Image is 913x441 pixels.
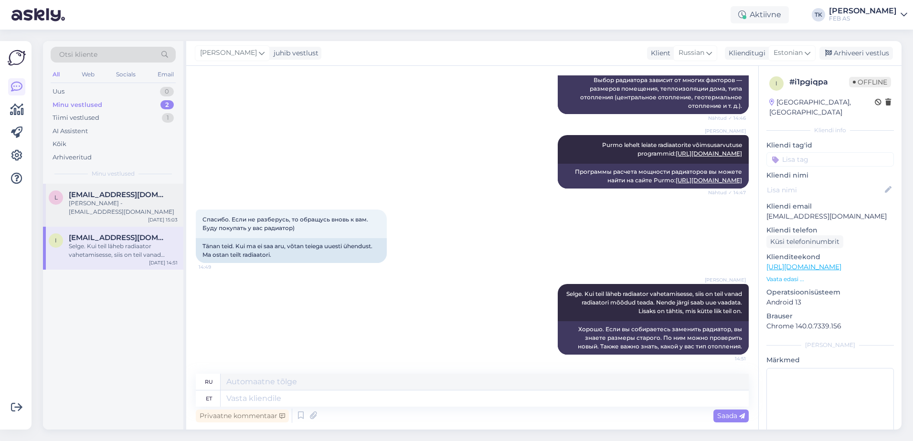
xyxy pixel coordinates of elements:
div: [PERSON_NAME] [766,341,894,349]
span: 14:51 [710,355,746,362]
span: l [54,194,58,201]
div: Tänan teid. Kui ma ei saa aru, võtan teiega uuesti ühendust. Ma ostan teilt radiaatori. [196,238,387,263]
span: Estonian [774,48,803,58]
p: Märkmed [766,355,894,365]
span: info.anklav@gmail.com [69,233,168,242]
p: Kliendi telefon [766,225,894,235]
span: [PERSON_NAME] [705,276,746,283]
div: Email [156,68,176,81]
p: Chrome 140.0.7339.156 [766,321,894,331]
p: Kliendi email [766,201,894,211]
div: Хорошо. Если вы собираетесь заменить радиатор, вы знаете размеры старого. По ним можно проверить ... [558,321,749,355]
input: Lisa nimi [767,185,883,195]
p: Kliendi tag'id [766,140,894,150]
p: Klienditeekond [766,252,894,262]
a: [URL][DOMAIN_NAME] [676,150,742,157]
div: Privaatne kommentaar [196,409,289,422]
div: et [206,390,212,407]
div: [PERSON_NAME] [829,7,897,15]
span: i [775,80,777,87]
div: ru [205,374,213,390]
div: Selge. Kui teil läheb radiaator vahetamisesse, siis on teil vanad radiaatori mõõdud teada. Nende ... [69,242,178,259]
span: Russian [679,48,704,58]
p: Vaata edasi ... [766,275,894,283]
span: 14:49 [199,263,234,271]
a: [PERSON_NAME]FEB AS [829,7,907,22]
div: # i1pgiqpa [789,76,849,88]
div: Küsi telefoninumbrit [766,235,843,248]
span: [PERSON_NAME] [200,48,257,58]
div: Arhiveeritud [53,153,92,162]
div: Aktiivne [731,6,789,23]
div: Uus [53,87,64,96]
div: Web [80,68,96,81]
p: Android 13 [766,297,894,307]
div: Socials [114,68,138,81]
div: Kliendi info [766,126,894,135]
div: Программы расчета мощности радиаторов вы можете найти на сайте Purmo: [558,164,749,189]
a: [URL][DOMAIN_NAME] [676,177,742,184]
a: [URL][DOMAIN_NAME] [766,262,841,271]
span: Selge. Kui teil läheb radiaator vahetamisesse, siis on teil vanad radiaatori mõõdud teada. Nende ... [566,290,743,315]
span: Minu vestlused [92,169,135,178]
input: Lisa tag [766,152,894,167]
span: Offline [849,77,891,87]
p: [EMAIL_ADDRESS][DOMAIN_NAME] [766,211,894,221]
div: 1 [162,113,174,123]
div: All [51,68,62,81]
div: [PERSON_NAME] - [EMAIL_ADDRESS][DOMAIN_NAME] [69,199,178,216]
span: [PERSON_NAME] [705,127,746,135]
span: Saada [717,411,745,420]
div: 0 [160,87,174,96]
div: [DATE] 14:51 [149,259,178,266]
div: Klienditugi [725,48,765,58]
span: Otsi kliente [59,50,97,60]
span: Спасибо. Если не разберусь, то обращусь вновь к вам. Буду покупать у вас радиатор) [202,216,370,231]
div: 2 [160,100,174,110]
span: Purmo lehelt leiate radiaatorite võimsusarvutuse programmid: [602,141,743,157]
div: Arhiveeri vestlus [819,47,893,60]
div: [DATE] 15:03 [148,216,178,223]
span: lp160780@gmail.com [69,190,168,199]
div: Выбор радиатора зависит от многих факторов — размеров помещения, теплоизоляции дома, типа отоплен... [558,72,749,114]
div: [GEOGRAPHIC_DATA], [GEOGRAPHIC_DATA] [769,97,875,117]
div: Minu vestlused [53,100,102,110]
div: Kõik [53,139,66,149]
span: Nähtud ✓ 14:46 [708,115,746,122]
span: Nähtud ✓ 14:47 [708,189,746,196]
div: TK [812,8,825,21]
div: Klient [647,48,670,58]
div: Tiimi vestlused [53,113,99,123]
span: i [55,237,57,244]
div: AI Assistent [53,126,88,136]
div: juhib vestlust [270,48,318,58]
div: FEB AS [829,15,897,22]
p: Operatsioonisüsteem [766,287,894,297]
p: Brauser [766,311,894,321]
img: Askly Logo [8,49,26,67]
p: Kliendi nimi [766,170,894,180]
